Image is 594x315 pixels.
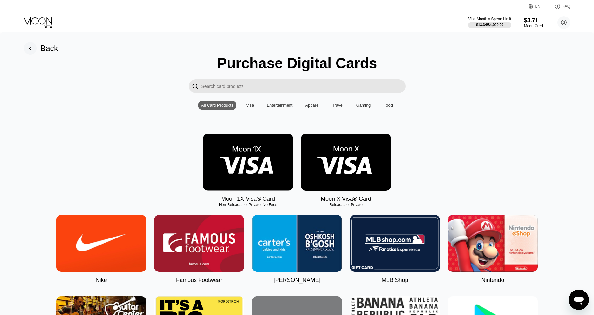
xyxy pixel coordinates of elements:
[529,3,548,10] div: EN
[217,55,377,72] div: Purchase Digital Cards
[332,103,344,108] div: Travel
[353,101,374,110] div: Gaming
[95,277,107,284] div: Nike
[383,103,393,108] div: Food
[476,23,503,27] div: $13.34 / $4,000.00
[563,4,570,9] div: FAQ
[189,79,201,93] div: 
[524,17,545,28] div: $3.71Moon Credit
[273,277,320,284] div: [PERSON_NAME]
[176,277,222,284] div: Famous Footwear
[201,79,406,93] input: Search card products
[40,44,58,53] div: Back
[192,83,198,90] div: 
[381,277,408,284] div: MLB Shop
[267,103,292,108] div: Entertainment
[569,290,589,310] iframe: Mesajlaşma penceresini başlatma düğmesi
[329,101,347,110] div: Travel
[535,4,541,9] div: EN
[243,101,257,110] div: Visa
[305,103,319,108] div: Apparel
[380,101,396,110] div: Food
[302,101,323,110] div: Apparel
[356,103,371,108] div: Gaming
[24,42,58,55] div: Back
[468,17,511,21] div: Visa Monthly Spend Limit
[301,203,391,207] div: Reloadable, Private
[481,277,504,284] div: Nintendo
[203,203,293,207] div: Non-Reloadable, Private, No Fees
[524,24,545,28] div: Moon Credit
[221,196,275,202] div: Moon 1X Visa® Card
[524,17,545,24] div: $3.71
[263,101,296,110] div: Entertainment
[321,196,371,202] div: Moon X Visa® Card
[198,101,236,110] div: All Card Products
[246,103,254,108] div: Visa
[468,17,511,28] div: Visa Monthly Spend Limit$13.34/$4,000.00
[548,3,570,10] div: FAQ
[201,103,233,108] div: All Card Products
